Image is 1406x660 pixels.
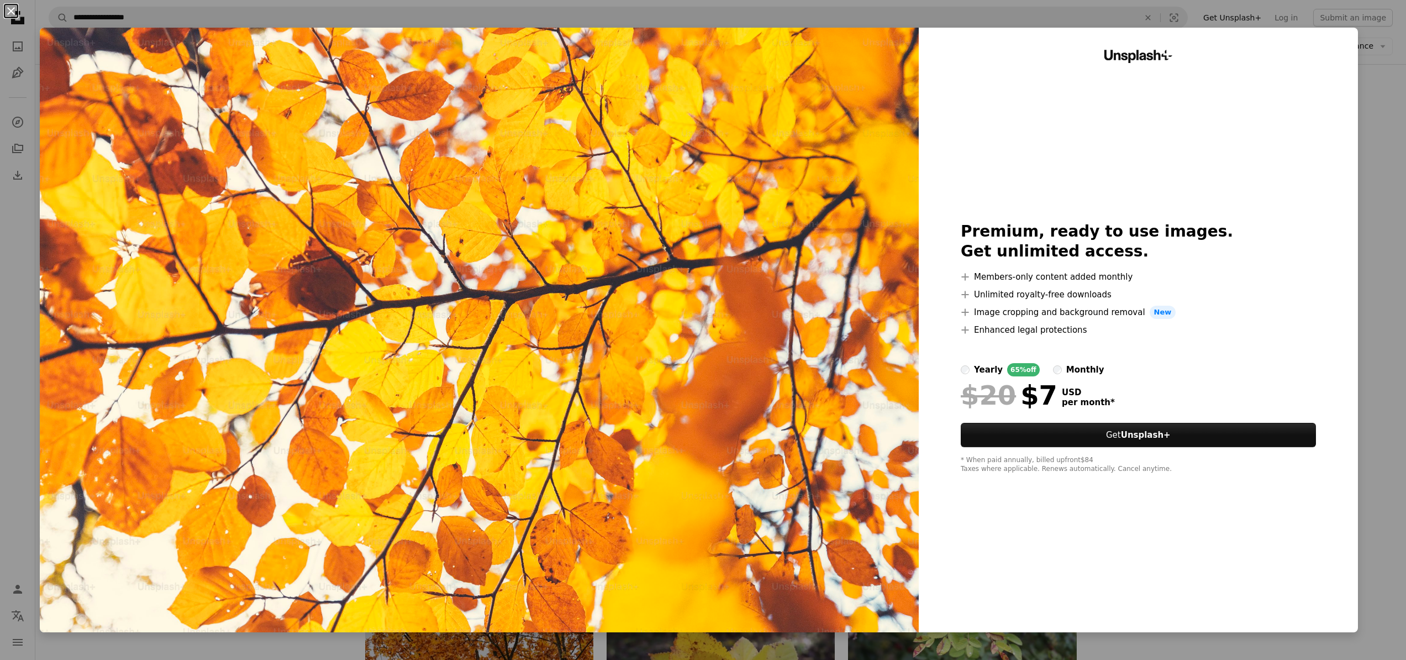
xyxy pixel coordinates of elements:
[961,222,1316,261] h2: Premium, ready to use images. Get unlimited access.
[961,270,1316,284] li: Members-only content added monthly
[1121,430,1171,440] strong: Unsplash+
[961,306,1316,319] li: Image cropping and background removal
[1066,363,1104,376] div: monthly
[961,288,1316,301] li: Unlimited royalty-free downloads
[961,365,970,374] input: yearly65%off
[961,323,1316,337] li: Enhanced legal protections
[1062,387,1115,397] span: USD
[961,381,1057,410] div: $7
[961,423,1316,447] button: GetUnsplash+
[1007,363,1040,376] div: 65% off
[1053,365,1062,374] input: monthly
[1150,306,1176,319] span: New
[1062,397,1115,407] span: per month *
[974,363,1003,376] div: yearly
[961,381,1016,410] span: $20
[961,456,1316,474] div: * When paid annually, billed upfront $84 Taxes where applicable. Renews automatically. Cancel any...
